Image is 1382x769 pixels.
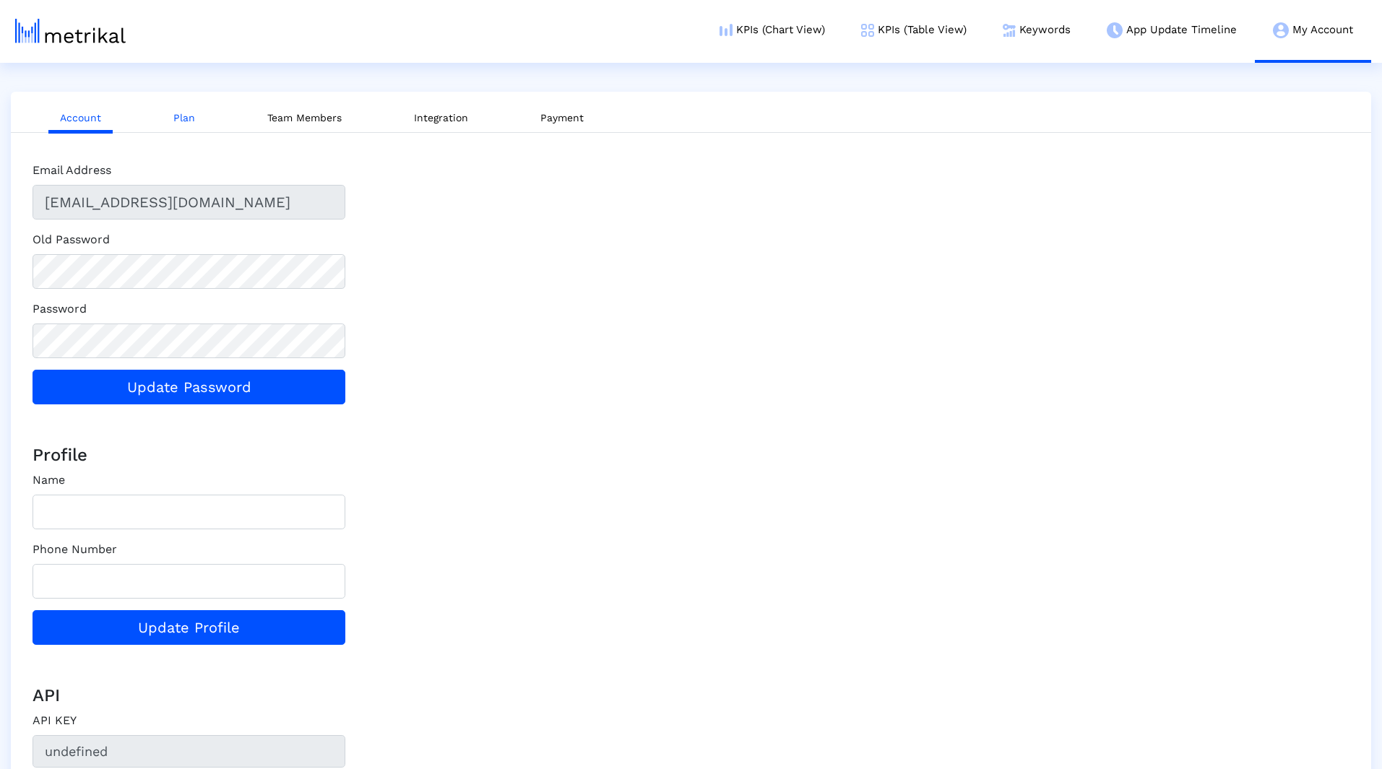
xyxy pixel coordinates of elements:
[162,105,207,131] a: Plan
[256,105,353,131] a: Team Members
[33,712,77,729] label: API KEY
[33,445,1349,466] h4: Profile
[33,541,117,558] label: Phone Number
[33,300,87,318] label: Password
[1107,22,1123,38] img: app-update-menu-icon.png
[33,231,110,248] label: Old Password
[1003,24,1016,37] img: keywords.png
[529,105,595,131] a: Payment
[720,24,733,36] img: kpi-chart-menu-icon.png
[48,105,113,134] a: Account
[33,472,65,489] label: Name
[15,19,126,43] img: metrical-logo-light.png
[33,370,345,404] button: Update Password
[33,610,345,645] button: Update Profile
[861,24,874,37] img: kpi-table-menu-icon.png
[402,105,480,131] a: Integration
[33,685,1349,706] h4: API
[33,162,111,179] label: Email Address
[1273,22,1289,38] img: my-account-menu-icon.png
